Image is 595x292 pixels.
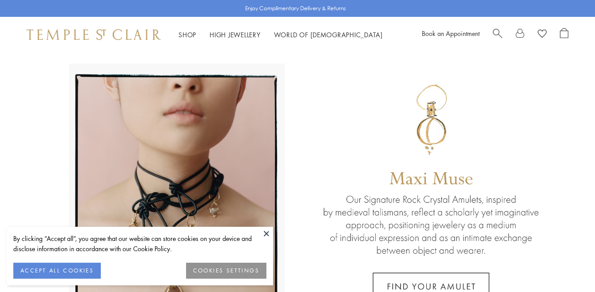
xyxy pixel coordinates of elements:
[178,30,196,39] a: ShopShop
[178,29,383,40] nav: Main navigation
[560,28,568,41] a: Open Shopping Bag
[210,30,261,39] a: High JewelleryHigh Jewellery
[186,263,266,279] button: COOKIES SETTINGS
[422,29,480,38] a: Book an Appointment
[13,233,266,254] div: By clicking “Accept all”, you agree that our website can store cookies on your device and disclos...
[27,29,161,40] img: Temple St. Clair
[13,263,101,279] button: ACCEPT ALL COOKIES
[551,250,586,283] iframe: Gorgias live chat messenger
[538,28,547,41] a: View Wishlist
[493,28,502,41] a: Search
[245,4,346,13] p: Enjoy Complimentary Delivery & Returns
[274,30,383,39] a: World of [DEMOGRAPHIC_DATA]World of [DEMOGRAPHIC_DATA]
